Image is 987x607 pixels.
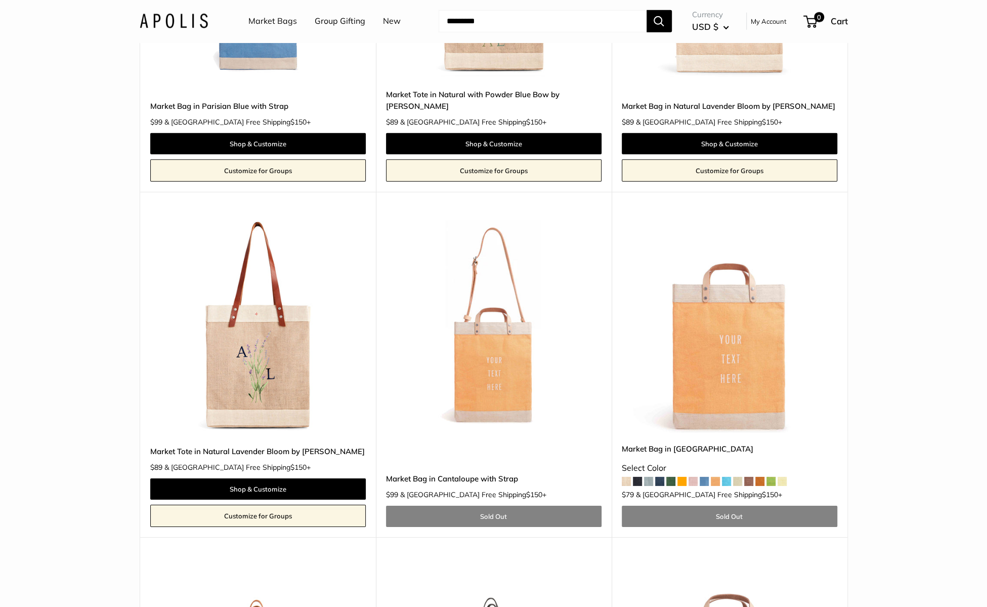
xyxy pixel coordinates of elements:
[526,490,542,499] span: $150
[692,21,718,32] span: USD $
[386,217,602,433] img: Market Bag in Cantaloupe with Strap
[526,117,542,127] span: $150
[386,490,398,499] span: $99
[622,133,837,154] a: Shop & Customize
[150,505,366,527] a: Customize for Groups
[383,14,401,29] a: New
[140,14,208,28] img: Apolis
[622,117,634,127] span: $89
[622,506,837,527] a: Sold Out
[636,491,782,498] span: & [GEOGRAPHIC_DATA] Free Shipping +
[622,217,837,433] img: description_Our very first Market bag in Cantaloupe
[622,100,837,112] a: Market Bag in Natural Lavender Bloom by [PERSON_NAME]
[315,14,365,29] a: Group Gifting
[150,217,366,433] img: Market Tote in Natural Lavender Bloom by Amy Logsdon
[386,117,398,127] span: $89
[692,19,729,35] button: USD $
[831,16,848,26] span: Cart
[751,15,787,27] a: My Account
[150,117,162,127] span: $99
[386,217,602,433] a: Market Bag in Cantaloupe with Strapdescription_Side view of your new favorite carryall
[164,118,311,126] span: & [GEOGRAPHIC_DATA] Free Shipping +
[150,159,366,182] a: Customize for Groups
[762,117,778,127] span: $150
[622,490,634,499] span: $79
[804,13,848,29] a: 0 Cart
[150,100,366,112] a: Market Bag in Parisian Blue with Strap
[813,12,824,22] span: 0
[150,446,366,457] a: Market Tote in Natural Lavender Bloom by [PERSON_NAME]
[400,118,546,126] span: & [GEOGRAPHIC_DATA] Free Shipping +
[636,118,782,126] span: & [GEOGRAPHIC_DATA] Free Shipping +
[622,443,837,455] a: Market Bag in [GEOGRAPHIC_DATA]
[150,217,366,433] a: Market Tote in Natural Lavender Bloom by Amy LogsdonMarket Tote in Natural Lavender Bloom by Amy ...
[290,117,307,127] span: $150
[692,8,729,22] span: Currency
[150,463,162,472] span: $89
[248,14,297,29] a: Market Bags
[150,478,366,500] a: Shop & Customize
[400,491,546,498] span: & [GEOGRAPHIC_DATA] Free Shipping +
[622,461,837,476] div: Select Color
[647,10,672,32] button: Search
[386,133,602,154] a: Shop & Customize
[290,463,307,472] span: $150
[386,89,602,112] a: Market Tote in Natural with Powder Blue Bow by [PERSON_NAME]
[386,159,602,182] a: Customize for Groups
[386,473,602,484] a: Market Bag in Cantaloupe with Strap
[164,464,311,471] span: & [GEOGRAPHIC_DATA] Free Shipping +
[622,217,837,433] a: description_Our very first Market bag in CantaloupeMarket Bag in Cantaloupe
[439,10,647,32] input: Search...
[762,490,778,499] span: $150
[150,133,366,154] a: Shop & Customize
[622,159,837,182] a: Customize for Groups
[386,506,602,527] a: Sold Out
